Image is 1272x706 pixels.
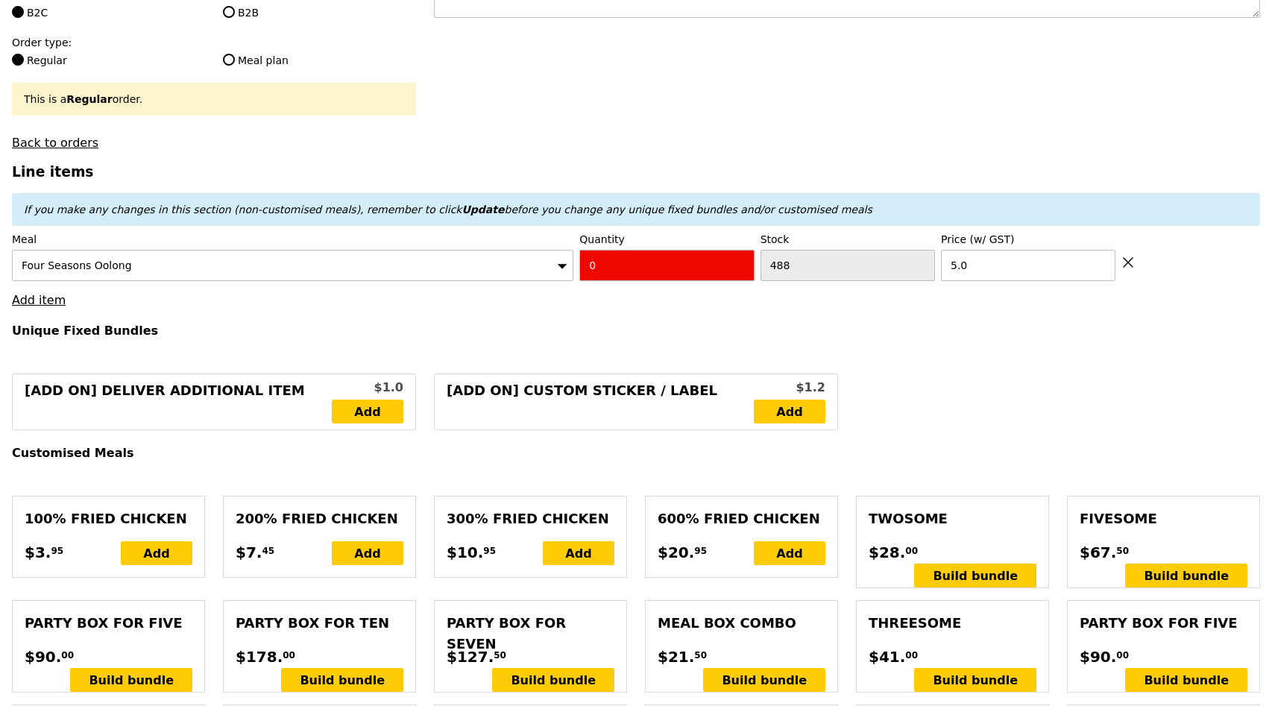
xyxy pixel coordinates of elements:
label: Price (w/ GST) [941,232,1115,247]
span: 95 [694,545,707,557]
span: 00 [283,649,295,661]
div: Meal Box Combo [658,613,825,634]
span: $10. [447,541,483,564]
input: B2B [223,6,235,18]
span: $28. [869,541,905,564]
div: Party Box for Ten [236,613,403,634]
div: $1.2 [754,379,825,397]
span: $7. [236,541,262,564]
div: Threesome [869,613,1036,634]
div: Build bundle [492,668,614,692]
div: [Add on] Custom Sticker / Label [447,380,754,423]
input: Regular [12,54,24,66]
span: Four Seasons Oolong [22,259,132,271]
h4: Unique Fixed Bundles [12,324,1260,338]
div: Build bundle [70,668,192,692]
div: $1.0 [332,379,403,397]
em: If you make any changes in this section (non-customised meals), remember to click before you chan... [24,204,872,215]
input: B2C [12,6,24,18]
span: 00 [1116,649,1129,661]
span: $20. [658,541,694,564]
span: $41. [869,646,905,668]
div: Add [543,541,614,565]
div: Build bundle [1125,564,1247,587]
span: 00 [61,649,74,661]
h4: Customised Meals [12,446,1260,460]
a: Add item [12,293,66,307]
span: $90. [25,646,61,668]
h3: Line items [12,164,1260,180]
span: 45 [262,545,274,557]
div: Add [121,541,192,565]
span: $127. [447,646,494,668]
label: Quantity [579,232,754,247]
div: Add [332,541,403,565]
div: Build bundle [281,668,403,692]
a: Add [332,400,403,423]
a: Add [754,400,825,423]
div: 300% Fried Chicken [447,508,614,529]
div: Build bundle [703,668,825,692]
div: Party Box for Seven [447,613,614,655]
div: Party Box for Five [1080,613,1247,634]
label: B2B [223,5,416,20]
label: Meal plan [223,53,416,68]
label: Meal [12,232,573,247]
b: Regular [66,93,112,105]
span: 00 [905,545,918,557]
div: Build bundle [914,668,1036,692]
span: $90. [1080,646,1116,668]
div: This is a order. [24,92,404,107]
div: [Add on] Deliver Additional Item [25,380,332,423]
div: 100% Fried Chicken [25,508,192,529]
div: Build bundle [914,564,1036,587]
div: Fivesome [1080,508,1247,529]
label: Order type: [12,35,416,50]
div: Party Box for Five [25,613,192,634]
span: $3. [25,541,51,564]
div: Add [754,541,825,565]
div: Twosome [869,508,1036,529]
div: 600% Fried Chicken [658,508,825,529]
span: 50 [494,649,506,661]
div: 200% Fried Chicken [236,508,403,529]
label: B2C [12,5,205,20]
div: Build bundle [1125,668,1247,692]
span: $178. [236,646,283,668]
span: 95 [51,545,63,557]
input: Meal plan [223,54,235,66]
b: Update [462,204,504,215]
span: 50 [1116,545,1129,557]
span: $21. [658,646,694,668]
label: Regular [12,53,205,68]
span: 50 [694,649,707,661]
a: Back to orders [12,136,98,150]
span: $67. [1080,541,1116,564]
span: 00 [905,649,918,661]
label: Stock [761,232,935,247]
span: 95 [483,545,496,557]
